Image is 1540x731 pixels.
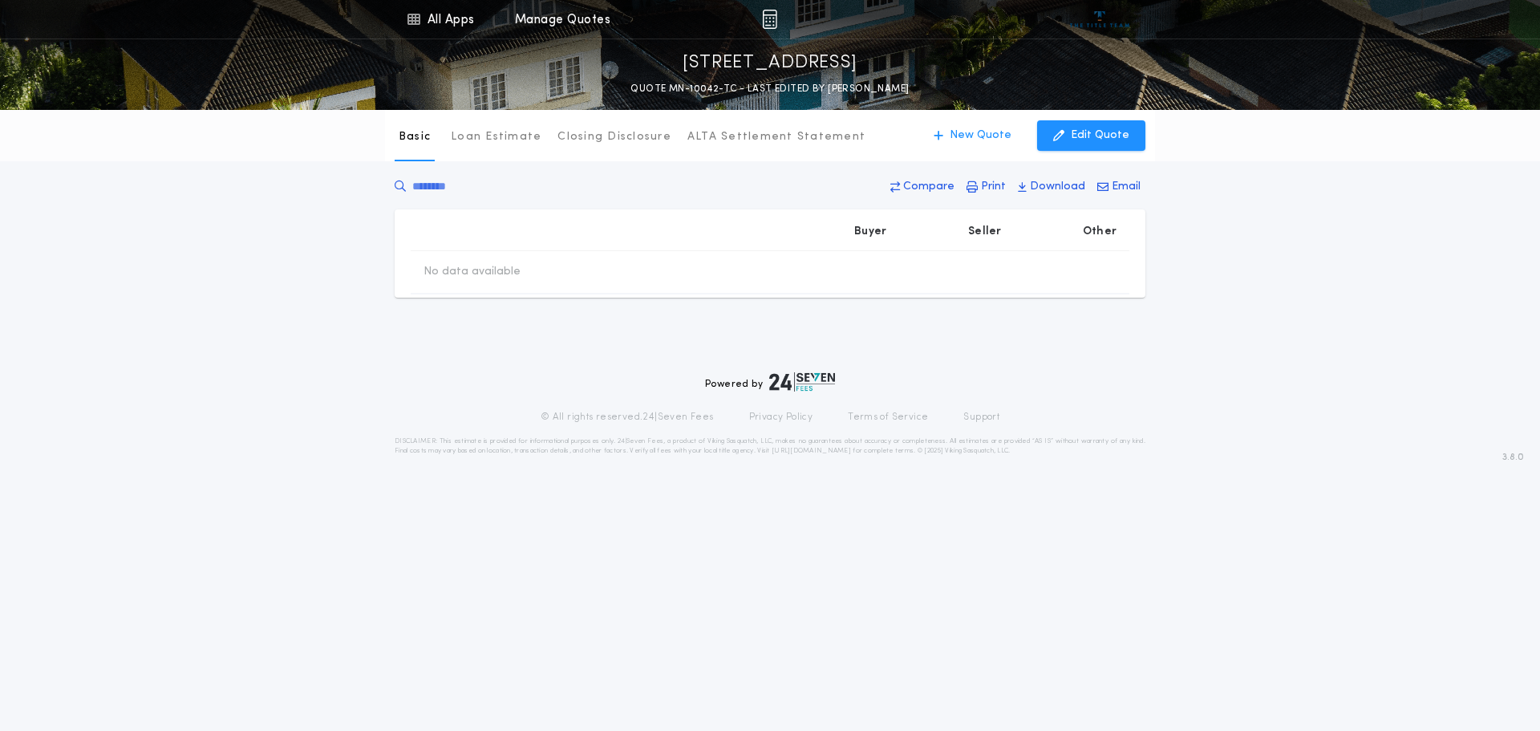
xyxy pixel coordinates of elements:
[705,372,835,392] div: Powered by
[769,372,835,392] img: logo
[630,81,909,97] p: QUOTE MN-10042-TC - LAST EDITED BY [PERSON_NAME]
[903,179,954,195] p: Compare
[1037,120,1145,151] button: Edit Quote
[687,129,865,145] p: ALTA Settlement Statement
[1112,179,1141,195] p: Email
[962,173,1011,201] button: Print
[451,129,541,145] p: Loan Estimate
[848,411,928,424] a: Terms of Service
[749,411,813,424] a: Privacy Policy
[950,128,1011,144] p: New Quote
[981,179,1006,195] p: Print
[1083,224,1116,240] p: Other
[1071,128,1129,144] p: Edit Quote
[1030,179,1085,195] p: Download
[1092,173,1145,201] button: Email
[918,120,1027,151] button: New Quote
[395,437,1145,456] p: DISCLAIMER: This estimate is provided for informational purposes only. 24|Seven Fees, a product o...
[411,251,533,293] td: No data available
[1070,11,1130,27] img: vs-icon
[854,224,886,240] p: Buyer
[968,224,1002,240] p: Seller
[1502,450,1524,465] span: 3.8.0
[1013,173,1090,201] button: Download
[557,129,671,145] p: Closing Disclosure
[683,51,857,76] p: [STREET_ADDRESS]
[885,173,959,201] button: Compare
[772,448,851,454] a: [URL][DOMAIN_NAME]
[762,10,777,29] img: img
[399,129,431,145] p: Basic
[541,411,714,424] p: © All rights reserved. 24|Seven Fees
[963,411,999,424] a: Support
